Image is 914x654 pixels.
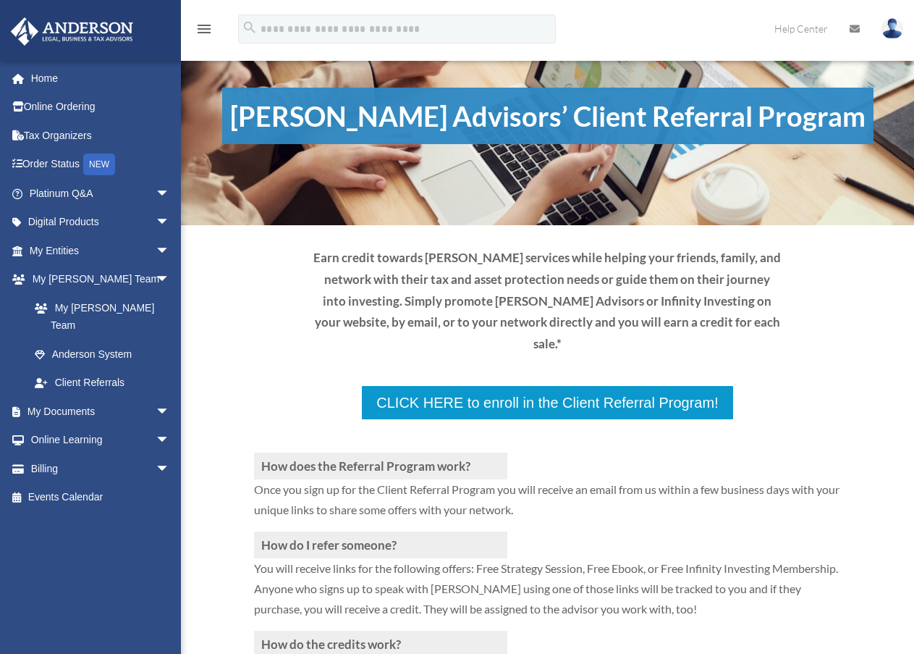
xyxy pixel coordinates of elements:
h3: How do I refer someone? [254,532,507,558]
span: arrow_drop_down [156,397,185,427]
h3: How does the Referral Program work? [254,453,507,479]
a: Platinum Q&Aarrow_drop_down [10,179,192,208]
span: arrow_drop_down [156,179,185,209]
a: Billingarrow_drop_down [10,454,192,483]
img: User Pic [881,18,903,39]
i: menu [195,20,213,38]
p: Earn credit towards [PERSON_NAME] services while helping your friends, family, and network with t... [313,247,782,355]
a: CLICK HERE to enroll in the Client Referral Program! [360,385,734,421]
a: Tax Organizers [10,121,192,150]
a: Order StatusNEW [10,150,192,180]
img: Anderson Advisors Platinum Portal [7,17,137,46]
div: NEW [83,154,115,175]
h1: [PERSON_NAME] Advisors’ Client Referral Program [222,88,873,144]
i: search [242,20,258,35]
p: Once you sign up for the Client Referral Program you will receive an email from us within a few b... [254,479,840,532]
a: Home [10,64,192,93]
span: arrow_drop_down [156,454,185,484]
a: My Entitiesarrow_drop_down [10,236,192,265]
a: Anderson System [20,340,192,369]
span: arrow_drop_down [156,265,185,295]
a: menu [195,25,213,38]
a: Client Referrals [20,369,185,398]
a: Digital Productsarrow_drop_down [10,208,192,237]
a: My [PERSON_NAME] Team [20,293,192,340]
span: arrow_drop_down [156,236,185,266]
span: arrow_drop_down [156,426,185,456]
p: You will receive links for the following offers: Free Strategy Session, Free Ebook, or Free Infin... [254,558,840,631]
a: My Documentsarrow_drop_down [10,397,192,426]
a: Events Calendar [10,483,192,512]
span: arrow_drop_down [156,208,185,238]
a: Online Learningarrow_drop_down [10,426,192,455]
a: My [PERSON_NAME] Teamarrow_drop_down [10,265,192,294]
a: Online Ordering [10,93,192,122]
